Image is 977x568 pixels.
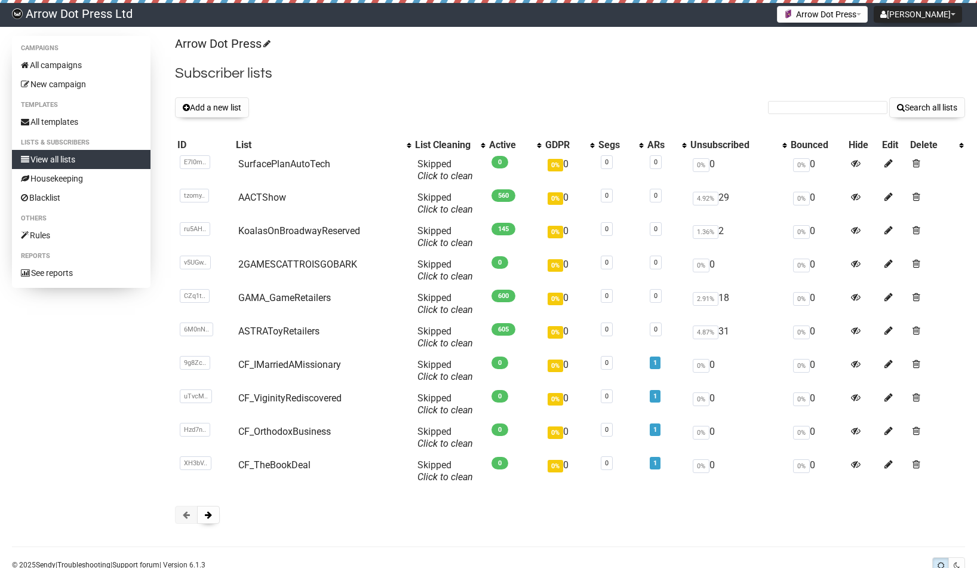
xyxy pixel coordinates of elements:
[688,388,788,421] td: 0
[548,192,563,205] span: 0%
[238,259,357,270] a: 2GAMESCATTROISGOBARK
[693,392,709,406] span: 0%
[238,392,342,404] a: CF_ViginityRediscovered
[12,98,150,112] li: Templates
[12,8,23,19] img: fded777e35a88287280fc2587d35fe1d
[491,290,515,302] span: 600
[415,139,475,151] div: List Cleaning
[688,354,788,388] td: 0
[788,455,846,488] td: 0
[180,389,212,403] span: uTvcM..
[12,112,150,131] a: All templates
[654,292,658,300] a: 0
[491,457,508,469] span: 0
[234,137,413,153] th: List: No sort applied, activate to apply an ascending sort
[175,137,234,153] th: ID: No sort applied, sorting is disabled
[654,326,658,333] a: 0
[543,455,596,488] td: 0
[548,226,563,238] span: 0%
[688,220,788,254] td: 2
[654,225,658,233] a: 0
[180,222,210,236] span: ru5AH..
[654,259,658,266] a: 0
[880,137,908,153] th: Edit: No sort applied, sorting is disabled
[238,326,319,337] a: ASTRAToyRetailers
[693,259,709,272] span: 0%
[543,153,596,187] td: 0
[548,360,563,372] span: 0%
[688,137,788,153] th: Unsubscribed: No sort applied, activate to apply an ascending sort
[417,438,473,449] a: Click to clean
[417,304,473,315] a: Click to clean
[417,426,473,449] span: Skipped
[688,153,788,187] td: 0
[489,139,531,151] div: Active
[793,259,810,272] span: 0%
[543,287,596,321] td: 0
[548,426,563,439] span: 0%
[417,371,473,382] a: Click to clean
[793,158,810,172] span: 0%
[688,321,788,354] td: 31
[693,192,718,205] span: 4.92%
[175,97,249,118] button: Add a new list
[548,293,563,305] span: 0%
[238,292,331,303] a: GAMA_GameRetailers
[491,223,515,235] span: 145
[417,337,473,349] a: Click to clean
[175,36,269,51] a: Arrow Dot Press
[543,354,596,388] td: 0
[180,356,210,370] span: 9g8Zc..
[882,139,906,151] div: Edit
[417,225,473,248] span: Skipped
[417,404,473,416] a: Click to clean
[784,9,793,19] img: 1.jpg
[177,139,231,151] div: ID
[605,292,609,300] a: 0
[690,139,776,151] div: Unsubscribed
[777,6,868,23] button: Arrow Dot Press
[688,254,788,287] td: 0
[788,220,846,254] td: 0
[654,192,658,199] a: 0
[417,204,473,215] a: Click to clean
[491,423,508,436] span: 0
[910,139,953,151] div: Delete
[491,357,508,369] span: 0
[596,137,645,153] th: Segs: No sort applied, activate to apply an ascending sort
[788,153,846,187] td: 0
[12,56,150,75] a: All campaigns
[417,192,473,215] span: Skipped
[417,459,473,483] span: Skipped
[180,189,209,202] span: tzomy..
[180,289,210,303] span: CZq1t..
[12,150,150,169] a: View all lists
[874,6,962,23] button: [PERSON_NAME]
[543,321,596,354] td: 0
[487,137,543,153] th: Active: No sort applied, activate to apply an ascending sort
[491,189,515,202] span: 560
[236,139,401,151] div: List
[543,220,596,254] td: 0
[180,456,211,470] span: XH3bV..
[238,158,330,170] a: SurfacePlanAutoTech
[543,421,596,455] td: 0
[417,170,473,182] a: Click to clean
[175,63,965,84] h2: Subscriber lists
[688,421,788,455] td: 0
[545,139,584,151] div: GDPR
[788,421,846,455] td: 0
[693,359,709,373] span: 0%
[238,359,341,370] a: CF_IMarriedAMissionary
[793,426,810,440] span: 0%
[543,388,596,421] td: 0
[548,393,563,406] span: 0%
[417,471,473,483] a: Click to clean
[653,392,657,400] a: 1
[605,326,609,333] a: 0
[543,137,596,153] th: GDPR: No sort applied, activate to apply an ascending sort
[849,139,877,151] div: Hide
[491,390,508,403] span: 0
[889,97,965,118] button: Search all lists
[598,139,633,151] div: Segs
